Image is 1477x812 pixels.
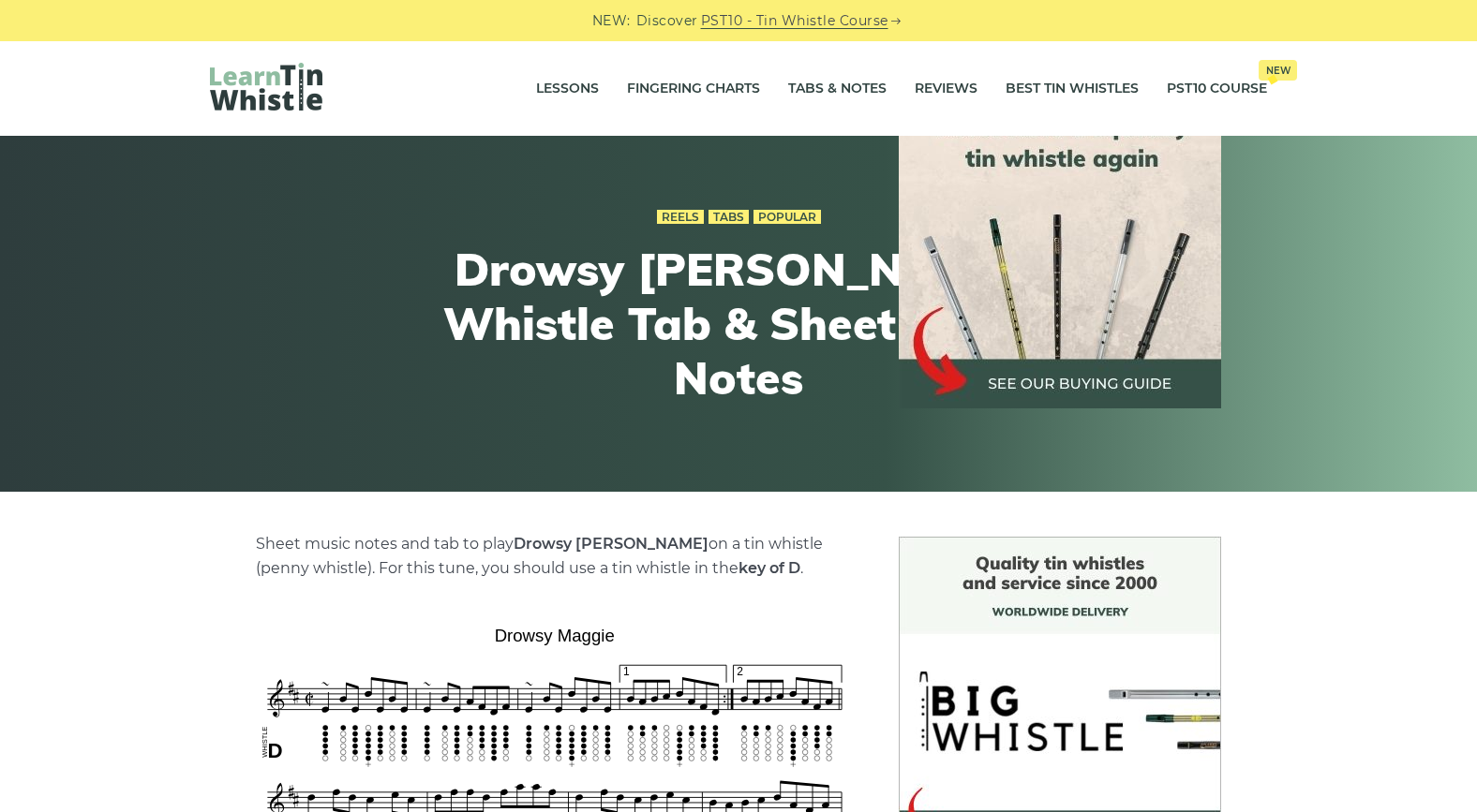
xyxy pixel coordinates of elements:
[915,66,977,112] a: Reviews
[899,86,1221,408] img: tin whistle buying guide
[657,210,704,225] a: Reels
[627,66,760,112] a: Fingering Charts
[1006,66,1139,112] a: Best Tin Whistles
[738,559,800,577] strong: key of D
[394,243,1083,405] h1: Drowsy [PERSON_NAME] Whistle Tab & Sheet Music Notes
[536,66,599,112] a: Lessons
[210,63,322,111] img: LearnTinWhistle.com
[1167,66,1267,112] a: PST10 CourseNew
[753,210,821,225] a: Popular
[514,535,709,553] strong: Drowsy [PERSON_NAME]
[788,66,887,112] a: Tabs & Notes
[1259,60,1297,81] span: New
[256,532,854,581] p: Sheet music notes and tab to play on a tin whistle (penny whistle). For this tune, you should use...
[709,210,749,225] a: Tabs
